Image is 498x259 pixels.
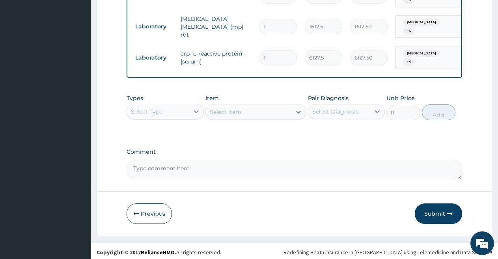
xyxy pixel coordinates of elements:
div: Chat with us now [41,44,132,54]
textarea: Type your message and hit 'Enter' [4,174,150,201]
div: Select Type [131,108,162,116]
span: + 4 [403,27,415,35]
img: d_794563401_company_1708531726252_794563401 [15,39,32,59]
div: Select Diagnosis [312,108,358,116]
td: Laboratory [131,50,177,65]
div: Minimize live chat window [129,4,148,23]
span: + 4 [403,58,415,66]
a: RelianceHMO [141,249,175,256]
label: Item [205,94,219,102]
div: Redefining Heath Insurance in [GEOGRAPHIC_DATA] using Telemedicine and Data Science! [284,248,492,256]
td: crp- c-reactive protein - [serum] [177,46,256,69]
label: Comment [127,149,462,155]
button: Submit [415,203,462,224]
strong: Copyright © 2017 . [97,249,176,256]
span: We're online! [46,78,109,158]
label: Unit Price [386,94,415,102]
span: [MEDICAL_DATA] [403,19,440,26]
td: [MEDICAL_DATA] [MEDICAL_DATA] (mp) rdt [177,11,256,43]
span: [MEDICAL_DATA] [403,50,440,58]
td: Laboratory [131,19,177,34]
label: Pair Diagnosis [308,94,349,102]
label: Types [127,95,143,102]
button: Previous [127,203,172,224]
button: Add [422,104,455,120]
